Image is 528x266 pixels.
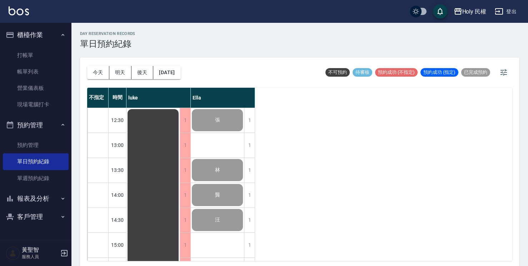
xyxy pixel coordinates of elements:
[109,108,126,133] div: 12:30
[109,208,126,232] div: 14:30
[353,69,372,76] span: 待審核
[109,232,126,257] div: 15:00
[180,233,190,257] div: 1
[244,108,255,133] div: 1
[3,137,69,153] a: 預約管理
[109,158,126,183] div: 13:30
[244,208,255,232] div: 1
[180,108,190,133] div: 1
[214,117,221,123] span: 張
[244,183,255,208] div: 1
[433,4,447,19] button: save
[109,66,131,79] button: 明天
[6,246,20,260] img: Person
[3,170,69,186] a: 單週預約紀錄
[451,4,489,19] button: Holy 民權
[22,254,58,260] p: 服務人員
[80,31,135,36] h2: day Reservation records
[87,66,109,79] button: 今天
[3,26,69,44] button: 櫃檯作業
[3,189,69,208] button: 報表及分析
[244,133,255,158] div: 1
[87,88,109,108] div: 不指定
[492,5,519,18] button: 登出
[22,246,58,254] h5: 黃聖智
[109,133,126,158] div: 13:00
[244,233,255,257] div: 1
[325,69,350,76] span: 不可預約
[461,69,490,76] span: 已完成預約
[214,217,221,223] span: 汪
[375,69,418,76] span: 預約成功 (不指定)
[180,183,190,208] div: 1
[3,116,69,134] button: 預約管理
[109,88,126,108] div: 時間
[244,158,255,183] div: 1
[180,133,190,158] div: 1
[3,208,69,226] button: 客戶管理
[3,80,69,96] a: 營業儀表板
[109,183,126,208] div: 14:00
[9,6,29,15] img: Logo
[191,88,255,108] div: Ella
[180,158,190,183] div: 1
[462,7,487,16] div: Holy 民權
[3,47,69,63] a: 打帳單
[3,63,69,80] a: 帳單列表
[80,39,135,49] h3: 單日預約紀錄
[214,192,221,198] span: 龔
[3,96,69,113] a: 現場電腦打卡
[126,88,191,108] div: luke
[214,167,221,173] span: 林
[153,66,180,79] button: [DATE]
[180,208,190,232] div: 1
[420,69,458,76] span: 預約成功 (指定)
[131,66,154,79] button: 後天
[3,153,69,170] a: 單日預約紀錄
